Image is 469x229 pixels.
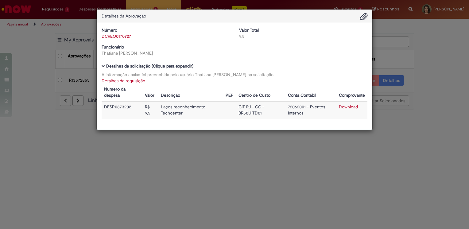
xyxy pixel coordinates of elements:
span: Detalhes da Aprovação [102,13,146,19]
div: A informação abaixo foi preenchida pelo usuário Thatiana [PERSON_NAME] na solicitação [102,72,367,78]
a: DCREQ0170727 [102,33,131,39]
th: Comprovante [336,84,367,101]
b: Funcionário [102,44,124,50]
b: Número [102,27,117,33]
th: Numero da despesa [102,84,142,101]
th: PEP [223,84,236,101]
td: Laços reconhecimento Techcenter [158,101,223,119]
th: Conta Contábil [285,84,336,101]
td: 72062001 - Eventos Internos [285,101,336,119]
div: 9,5 [239,33,367,39]
div: Thatiana [PERSON_NAME] [102,50,230,56]
b: Detalhes da solicitação (Clique para expandir) [106,63,193,69]
td: DESP0873202 [102,101,142,119]
th: Centro de Custo [236,84,285,101]
b: Valor Total [239,27,259,33]
th: Valor [142,84,158,101]
a: Detalhes da requisição [102,78,145,83]
th: Descrição [158,84,223,101]
a: Download [339,104,358,110]
h5: Detalhes da solicitação (Clique para expandir) [102,64,367,68]
td: R$ 9,5 [142,101,158,119]
td: CIT RJ - GG - BR50UITD01 [236,101,285,119]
